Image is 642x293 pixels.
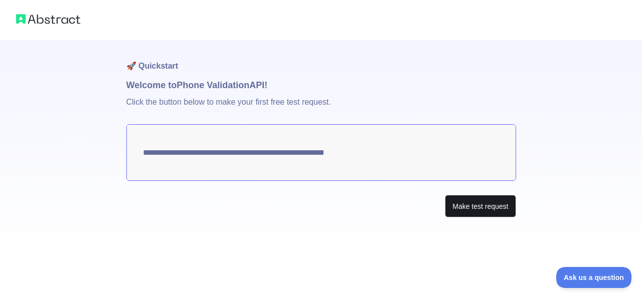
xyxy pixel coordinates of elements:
[16,12,80,26] img: Abstract logo
[126,92,516,124] p: Click the button below to make your first free test request.
[126,40,516,78] h1: 🚀 Quickstart
[556,267,632,288] iframe: Toggle Customer Support
[126,78,516,92] h1: Welcome to Phone Validation API!
[445,195,516,217] button: Make test request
